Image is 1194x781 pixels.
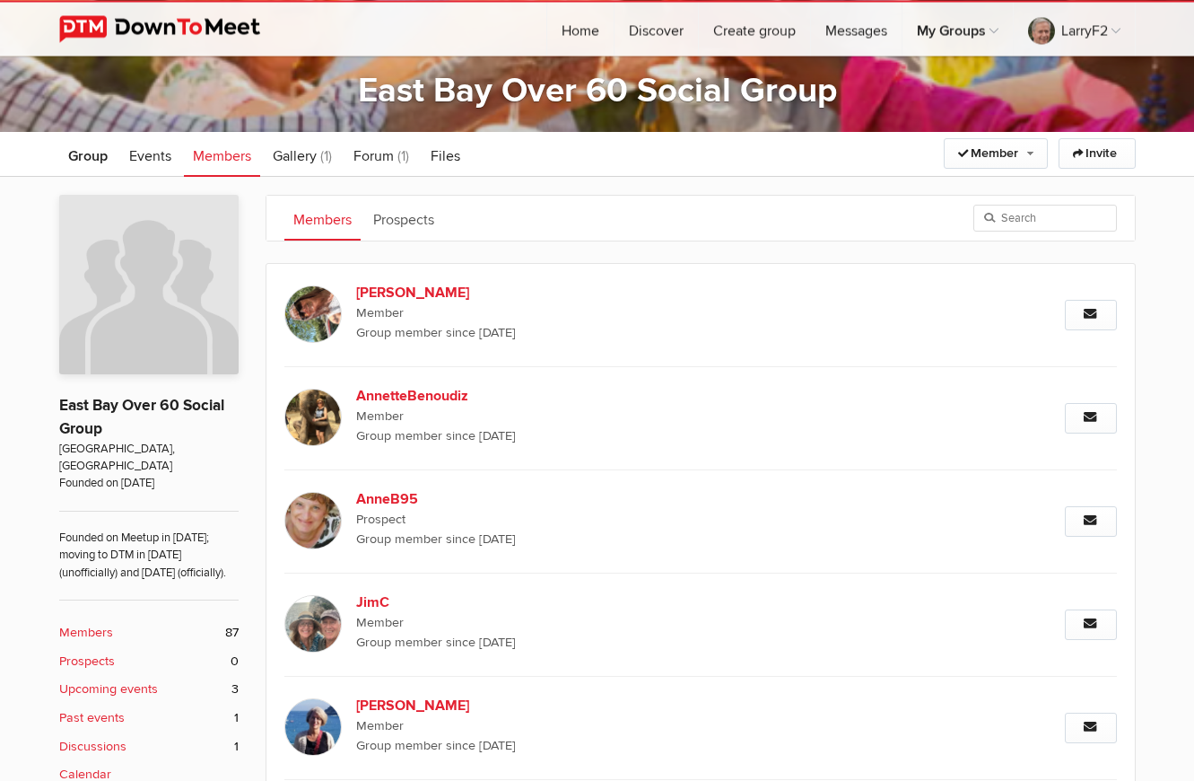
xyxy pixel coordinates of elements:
b: AnneB95 [356,488,663,510]
a: Gallery (1) [264,132,341,177]
a: Upcoming events 3 [59,680,239,699]
span: Prospect [356,510,867,530]
a: Members [184,132,260,177]
a: Create group [699,2,810,56]
span: Group [68,147,108,165]
span: Group member since [DATE] [356,426,867,446]
a: Forum (1) [344,132,418,177]
b: AnnetteBenoudiz [356,385,663,407]
a: My Groups [902,2,1013,56]
a: East Bay Over 60 Social Group [59,396,224,438]
span: Forum [353,147,394,165]
img: DownToMeet [59,15,288,42]
b: Members [59,623,113,643]
span: Member [356,613,867,633]
a: Group [59,132,117,177]
b: Upcoming events [59,680,158,699]
span: (1) [397,147,409,165]
a: Member [944,138,1048,169]
a: Discussions 1 [59,737,239,757]
span: 0 [231,652,239,671]
a: Files [422,132,469,177]
span: Member [356,407,867,426]
span: Files [431,147,460,165]
a: Members 87 [59,623,239,643]
a: East Bay Over 60 Social Group [358,70,837,111]
a: [PERSON_NAME] Member Group member since [DATE] [284,264,867,366]
b: JimC [356,592,663,613]
span: 3 [231,680,239,699]
span: Events [129,147,171,165]
span: 1 [234,708,239,728]
b: [PERSON_NAME] [356,282,663,303]
img: Beth B. [284,698,342,756]
span: (1) [320,147,332,165]
a: Members [284,196,361,241]
img: AnnetteBenoudiz [284,389,342,446]
span: Group member since [DATE] [356,633,867,653]
a: Messages [811,2,902,56]
span: Members [193,147,251,165]
span: Group member since [DATE] [356,530,867,549]
a: [PERSON_NAME] Member Group member since [DATE] [284,676,867,779]
a: JimC Member Group member since [DATE] [284,573,867,676]
a: AnnetteBenoudiz Member Group member since [DATE] [284,366,867,469]
span: 87 [225,623,239,643]
b: Prospects [59,652,115,671]
a: Discover [614,2,698,56]
span: Founded on [DATE] [59,475,239,492]
a: Past events 1 [59,708,239,728]
img: AnneB95 [284,492,342,549]
b: [PERSON_NAME] [356,695,663,716]
b: Past events [59,708,125,728]
a: Prospects [364,196,443,241]
input: Search [973,205,1117,232]
a: Prospects 0 [59,652,239,671]
span: Founded on Meetup in [DATE]; moving to DTM in [DATE] (unofficially) and [DATE] (officially). [59,511,239,582]
a: LarryF2 [1014,2,1135,56]
span: [GEOGRAPHIC_DATA], [GEOGRAPHIC_DATA] [59,441,239,476]
a: Events [120,132,180,177]
img: JimC [284,595,342,653]
a: Home [547,2,614,56]
span: Gallery [273,147,317,165]
a: AnneB95 Prospect Group member since [DATE] [284,469,867,573]
img: Denise Peters [284,285,342,343]
span: Member [356,716,867,736]
img: East Bay Over 60 Social Group [59,195,239,374]
b: Discussions [59,737,126,757]
span: Group member since [DATE] [356,323,867,343]
span: Group member since [DATE] [356,736,867,756]
span: Member [356,303,867,323]
a: Invite [1059,138,1136,169]
span: 1 [234,737,239,757]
